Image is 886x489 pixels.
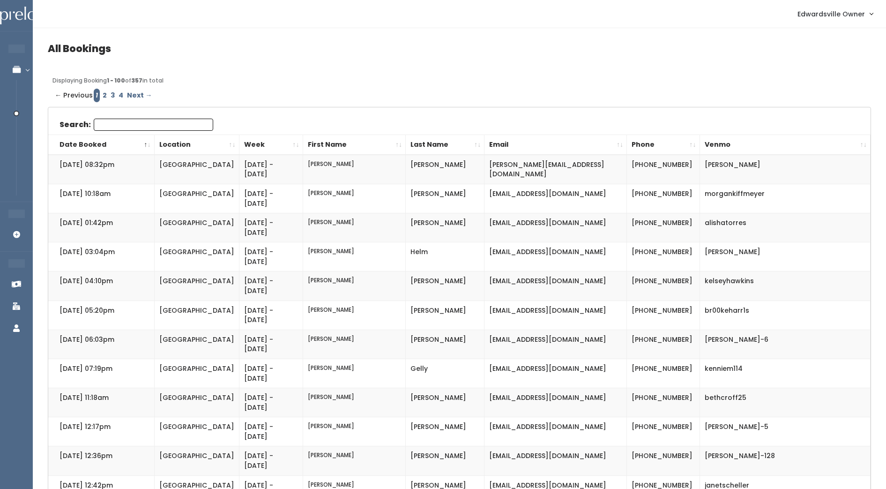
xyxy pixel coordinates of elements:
td: [PERSON_NAME]-5 [700,417,870,446]
td: [PERSON_NAME] [406,417,484,446]
td: [PERSON_NAME] [303,184,406,213]
td: [PERSON_NAME]-6 [700,330,870,359]
td: [DATE] 10:18am [48,184,154,213]
td: [PHONE_NUMBER] [627,417,700,446]
td: [PHONE_NUMBER] [627,271,700,301]
span: Edwardsville Owner [797,9,865,19]
th: First Name: activate to sort column ascending [303,135,406,155]
td: [PERSON_NAME] [303,417,406,446]
td: [GEOGRAPHIC_DATA] [154,271,239,301]
td: [PERSON_NAME] [303,388,406,417]
td: Gelly [406,359,484,388]
a: Edwardsville Owner [788,4,882,24]
a: Page 2 [101,89,109,102]
td: [GEOGRAPHIC_DATA] [154,330,239,359]
td: [PERSON_NAME]-128 [700,446,870,475]
td: [GEOGRAPHIC_DATA] [154,213,239,242]
td: [EMAIL_ADDRESS][DOMAIN_NAME] [484,359,627,388]
a: Page 4 [117,89,125,102]
label: Search: [60,119,213,131]
td: kelseyhawkins [700,271,870,301]
td: [GEOGRAPHIC_DATA] [154,446,239,475]
td: [PERSON_NAME] [700,155,870,184]
td: [DATE] - [DATE] [239,330,303,359]
input: Search: [94,119,213,131]
b: 1 - 100 [107,76,125,84]
td: [PHONE_NUMBER] [627,155,700,184]
th: Last Name: activate to sort column ascending [406,135,484,155]
td: [PERSON_NAME] [303,213,406,242]
td: [DATE] 01:42pm [48,213,154,242]
td: [PERSON_NAME] [406,446,484,475]
td: [DATE] - [DATE] [239,417,303,446]
td: [PERSON_NAME] [700,242,870,271]
td: [PHONE_NUMBER] [627,446,700,475]
td: [PHONE_NUMBER] [627,301,700,330]
td: [PERSON_NAME] [406,213,484,242]
td: [PHONE_NUMBER] [627,330,700,359]
div: Displaying Booking of in total [52,76,866,85]
td: [DATE] - [DATE] [239,446,303,475]
td: [DATE] 05:20pm [48,301,154,330]
td: [EMAIL_ADDRESS][DOMAIN_NAME] [484,446,627,475]
th: Phone: activate to sort column ascending [627,135,700,155]
td: [DATE] 11:18am [48,388,154,417]
td: [PERSON_NAME] [303,359,406,388]
a: Next → [125,89,154,102]
td: [EMAIL_ADDRESS][DOMAIN_NAME] [484,242,627,271]
td: [DATE] - [DATE] [239,388,303,417]
td: [GEOGRAPHIC_DATA] [154,359,239,388]
td: [GEOGRAPHIC_DATA] [154,301,239,330]
td: [PERSON_NAME] [406,330,484,359]
td: [EMAIL_ADDRESS][DOMAIN_NAME] [484,184,627,213]
td: [GEOGRAPHIC_DATA] [154,242,239,271]
td: [PERSON_NAME][EMAIL_ADDRESS][DOMAIN_NAME] [484,155,627,184]
td: [EMAIL_ADDRESS][DOMAIN_NAME] [484,271,627,301]
td: [DATE] - [DATE] [239,184,303,213]
td: [DATE] 06:03pm [48,330,154,359]
td: [PHONE_NUMBER] [627,242,700,271]
th: Venmo: activate to sort column ascending [700,135,870,155]
em: Page 1 [94,89,100,102]
td: morgankiffmeyer [700,184,870,213]
td: [DATE] 04:10pm [48,271,154,301]
th: Date Booked: activate to sort column descending [48,135,154,155]
td: Helm [406,242,484,271]
td: alishatorres [700,213,870,242]
th: Week: activate to sort column ascending [239,135,303,155]
td: [EMAIL_ADDRESS][DOMAIN_NAME] [484,213,627,242]
td: [DATE] 12:36pm [48,446,154,475]
td: [PERSON_NAME] [303,242,406,271]
td: [PHONE_NUMBER] [627,388,700,417]
td: [PHONE_NUMBER] [627,184,700,213]
td: [PERSON_NAME] [303,301,406,330]
td: [DATE] - [DATE] [239,301,303,330]
th: Email: activate to sort column ascending [484,135,627,155]
td: [GEOGRAPHIC_DATA] [154,388,239,417]
td: [PERSON_NAME] [406,155,484,184]
td: [GEOGRAPHIC_DATA] [154,155,239,184]
td: [DATE] 08:32pm [48,155,154,184]
td: kenniem114 [700,359,870,388]
td: [EMAIL_ADDRESS][DOMAIN_NAME] [484,417,627,446]
td: [PERSON_NAME] [303,330,406,359]
span: ← Previous [55,89,93,102]
td: [PERSON_NAME] [406,388,484,417]
td: [DATE] - [DATE] [239,271,303,301]
td: [EMAIL_ADDRESS][DOMAIN_NAME] [484,388,627,417]
td: [DATE] - [DATE] [239,242,303,271]
td: [DATE] 03:04pm [48,242,154,271]
td: [PHONE_NUMBER] [627,359,700,388]
td: [PERSON_NAME] [406,184,484,213]
b: 357 [131,76,142,84]
td: [PHONE_NUMBER] [627,213,700,242]
td: [PERSON_NAME] [406,301,484,330]
td: [GEOGRAPHIC_DATA] [154,417,239,446]
td: [PERSON_NAME] [303,271,406,301]
td: [DATE] - [DATE] [239,359,303,388]
td: bethcroff25 [700,388,870,417]
td: [GEOGRAPHIC_DATA] [154,184,239,213]
td: [DATE] 07:19pm [48,359,154,388]
td: [DATE] - [DATE] [239,213,303,242]
h4: All Bookings [48,43,871,54]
